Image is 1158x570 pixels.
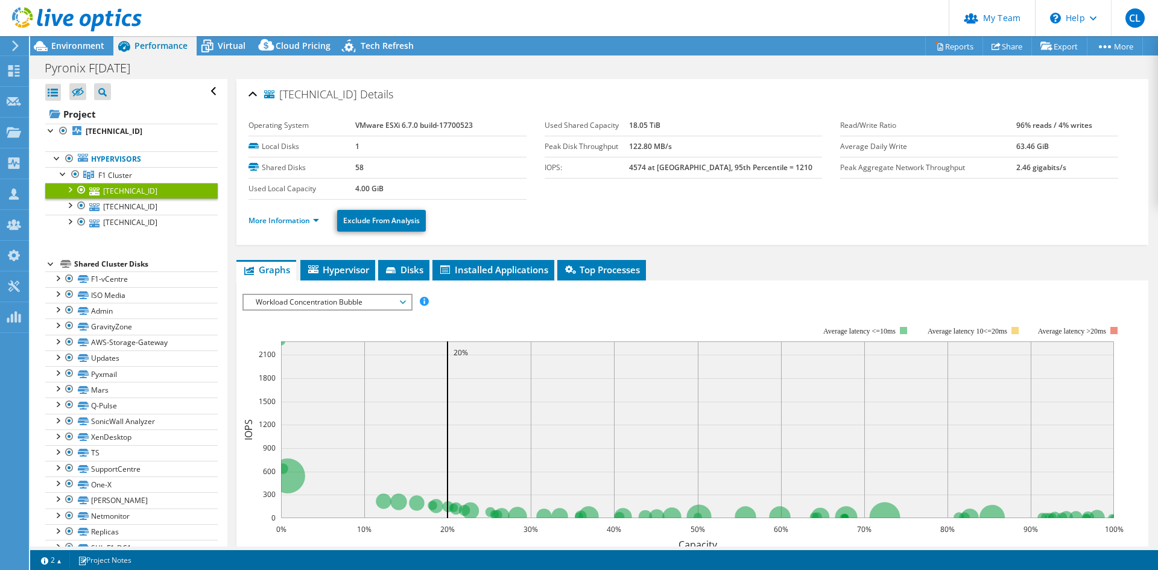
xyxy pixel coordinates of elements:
span: Workload Concentration Bubble [250,295,405,309]
a: More Information [248,215,319,226]
a: [TECHNICAL_ID] [45,124,218,139]
text: IOPS [242,419,255,440]
a: Admin [45,303,218,318]
span: F1 Cluster [98,170,132,180]
span: Top Processes [563,264,640,276]
span: Hypervisor [306,264,369,276]
a: SonicWall Analyzer [45,414,218,429]
a: SupportCentre [45,461,218,477]
a: XenDesktop [45,429,218,445]
b: 1 [355,141,359,151]
span: Tech Refresh [361,40,414,51]
tspan: Average latency <=10ms [823,327,896,335]
text: 1500 [259,396,276,407]
div: Shared Cluster Disks [74,257,218,271]
text: 50% [691,524,705,534]
text: 70% [857,524,872,534]
a: More [1087,37,1143,55]
tspan: Average latency 10<=20ms [928,327,1007,335]
a: 2 [33,553,70,568]
label: Read/Write Ratio [840,119,1016,131]
a: Pyxmail [45,366,218,382]
a: Export [1031,37,1087,55]
label: Peak Aggregate Network Throughput [840,162,1016,174]
b: VMware ESXi 6.7.0 build-17700523 [355,120,473,130]
a: Q-Pulse [45,397,218,413]
span: Installed Applications [438,264,548,276]
span: Graphs [242,264,290,276]
text: Average latency >20ms [1038,327,1106,335]
a: Netmonitor [45,508,218,524]
b: [TECHNICAL_ID] [86,126,142,136]
a: Project Notes [69,553,140,568]
a: Share [982,37,1032,55]
text: 1800 [259,373,276,383]
text: Capacity [679,538,718,551]
text: 1200 [259,419,276,429]
a: F1-vCentre [45,271,218,287]
h1: Pyronix F[DATE] [39,62,149,75]
a: Mars [45,382,218,397]
a: One-X [45,477,218,492]
a: SHL-F1-DC1 [45,540,218,556]
span: Virtual [218,40,245,51]
b: 58 [355,162,364,173]
text: 40% [607,524,621,534]
a: Project [45,104,218,124]
a: GravityZone [45,318,218,334]
label: Local Disks [248,141,355,153]
span: [TECHNICAL_ID] [264,89,357,101]
b: 2.46 gigabits/s [1016,162,1066,173]
text: 300 [263,489,276,499]
a: Replicas [45,524,218,540]
b: 122.80 MB/s [629,141,672,151]
a: [PERSON_NAME] [45,492,218,508]
text: 600 [263,466,276,477]
a: TS [45,445,218,461]
text: 20% [454,347,468,358]
span: Details [360,87,393,101]
a: Updates [45,350,218,366]
label: Shared Disks [248,162,355,174]
text: 10% [357,524,372,534]
label: Used Shared Capacity [545,119,629,131]
b: 4574 at [GEOGRAPHIC_DATA], 95th Percentile = 1210 [629,162,812,173]
text: 900 [263,443,276,453]
b: 4.00 GiB [355,183,384,194]
text: 90% [1024,524,1038,534]
a: [TECHNICAL_ID] [45,198,218,214]
span: Cloud Pricing [276,40,331,51]
text: 20% [440,524,455,534]
span: Environment [51,40,104,51]
span: Disks [384,264,423,276]
a: ISO Media [45,287,218,303]
text: 60% [774,524,788,534]
text: 30% [524,524,538,534]
span: Performance [134,40,188,51]
b: 63.46 GiB [1016,141,1049,151]
a: F1 Cluster [45,167,218,183]
svg: \n [1050,13,1061,24]
text: 2100 [259,349,276,359]
label: Operating System [248,119,355,131]
label: IOPS: [545,162,629,174]
label: Average Daily Write [840,141,1016,153]
label: Peak Disk Throughput [545,141,629,153]
a: Exclude From Analysis [337,210,426,232]
text: 0% [276,524,286,534]
span: CL [1125,8,1145,28]
label: Used Local Capacity [248,183,355,195]
a: [TECHNICAL_ID] [45,215,218,230]
text: 0 [271,513,276,523]
text: 100% [1105,524,1124,534]
a: Reports [925,37,983,55]
a: [TECHNICAL_ID] [45,183,218,198]
a: AWS-Storage-Gateway [45,335,218,350]
text: 80% [940,524,955,534]
a: Hypervisors [45,151,218,167]
b: 96% reads / 4% writes [1016,120,1092,130]
b: 18.05 TiB [629,120,660,130]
